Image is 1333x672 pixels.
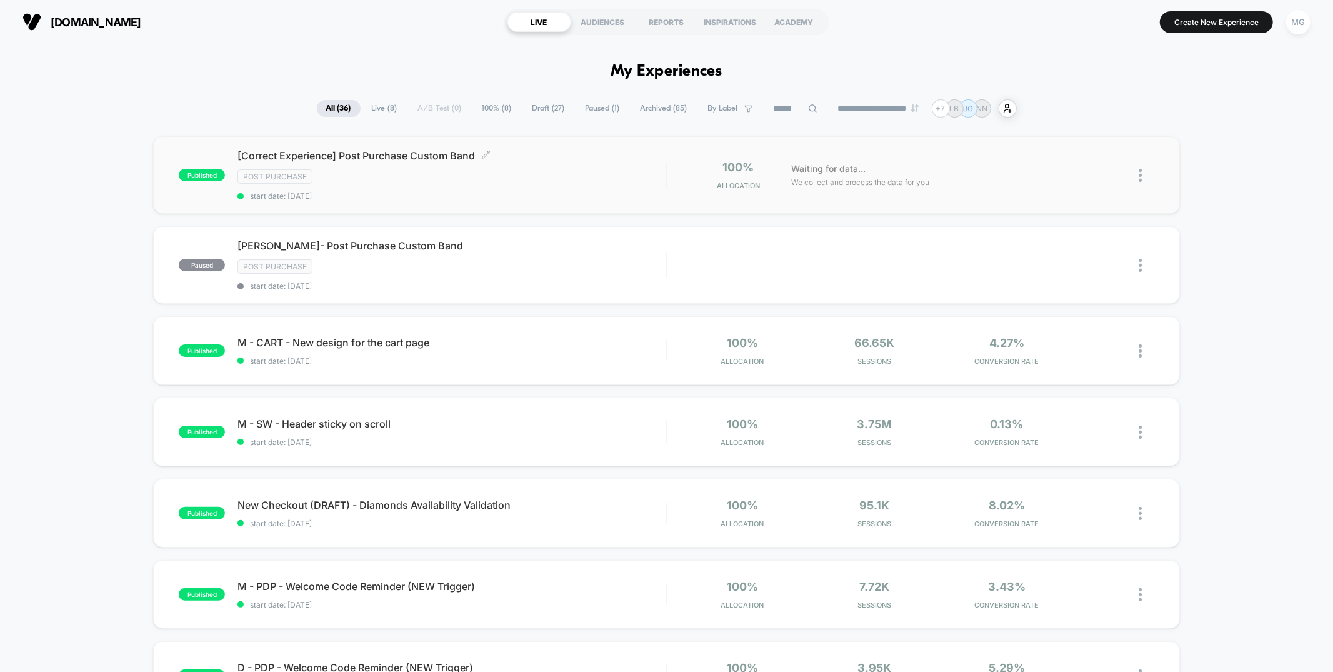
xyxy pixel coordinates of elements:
img: close [1139,344,1142,358]
p: NN [976,104,987,113]
span: [Correct Experience] Post Purchase Custom Band [237,149,666,162]
span: Allocation [717,181,760,190]
span: 100% [727,499,758,512]
span: Allocation [721,601,764,609]
span: 100% [723,161,754,174]
div: MG [1286,10,1311,34]
div: REPORTS [635,12,699,32]
div: + 7 [932,99,950,118]
span: Sessions [812,519,938,528]
span: Post Purchase [237,169,312,184]
span: Post Purchase [237,259,312,274]
span: start date: [DATE] [237,600,666,609]
span: published [179,588,225,601]
span: [PERSON_NAME]- Post Purchase Custom Band [237,239,666,252]
span: Draft ( 27 ) [523,100,574,117]
span: Sessions [812,357,938,366]
span: Sessions [812,601,938,609]
span: 66.65k [855,336,895,349]
span: 3.75M [857,418,892,431]
button: MG [1282,9,1314,35]
span: start date: [DATE] [237,281,666,291]
span: 3.43% [988,580,1026,593]
span: published [179,507,225,519]
span: 95.1k [860,499,890,512]
span: M - PDP - Welcome Code Reminder (NEW Trigger) [237,580,666,593]
span: Allocation [721,438,764,447]
span: 7.72k [860,580,890,593]
p: LB [950,104,959,113]
span: published [179,426,225,438]
span: We collect and process the data for you [791,176,929,188]
span: Allocation [721,519,764,528]
span: published [179,169,225,181]
span: By Label [708,104,738,113]
span: Allocation [721,357,764,366]
span: Live ( 8 ) [362,100,407,117]
span: 100% [727,418,758,431]
img: close [1139,588,1142,601]
img: close [1139,507,1142,520]
img: end [911,104,919,112]
span: M - CART - New design for the cart page [237,336,666,349]
div: INSPIRATIONS [699,12,762,32]
span: 100% [727,580,758,593]
span: Waiting for data... [791,162,866,176]
span: start date: [DATE] [237,519,666,528]
span: start date: [DATE] [237,356,666,366]
span: [DOMAIN_NAME] [51,16,141,29]
p: JG [963,104,973,113]
span: 100% ( 8 ) [473,100,521,117]
span: Paused ( 1 ) [576,100,629,117]
span: 8.02% [989,499,1025,512]
span: M - SW - Header sticky on scroll [237,418,666,430]
span: CONVERSION RATE [944,519,1070,528]
button: Create New Experience [1160,11,1273,33]
img: close [1139,169,1142,182]
h1: My Experiences [611,63,722,81]
span: published [179,344,225,357]
span: start date: [DATE] [237,438,666,447]
img: close [1139,259,1142,272]
button: [DOMAIN_NAME] [19,12,145,32]
span: 100% [727,336,758,349]
span: paused [179,259,225,271]
img: close [1139,426,1142,439]
span: Sessions [812,438,938,447]
img: Visually logo [22,13,41,31]
div: AUDIENCES [571,12,635,32]
span: CONVERSION RATE [944,357,1070,366]
span: Archived ( 85 ) [631,100,697,117]
span: 4.27% [989,336,1024,349]
span: start date: [DATE] [237,191,666,201]
span: CONVERSION RATE [944,438,1070,447]
span: New Checkout (DRAFT) - Diamonds Availability Validation [237,499,666,511]
div: ACADEMY [762,12,826,32]
span: 0.13% [991,418,1024,431]
span: CONVERSION RATE [944,601,1070,609]
div: LIVE [507,12,571,32]
span: All ( 36 ) [317,100,361,117]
